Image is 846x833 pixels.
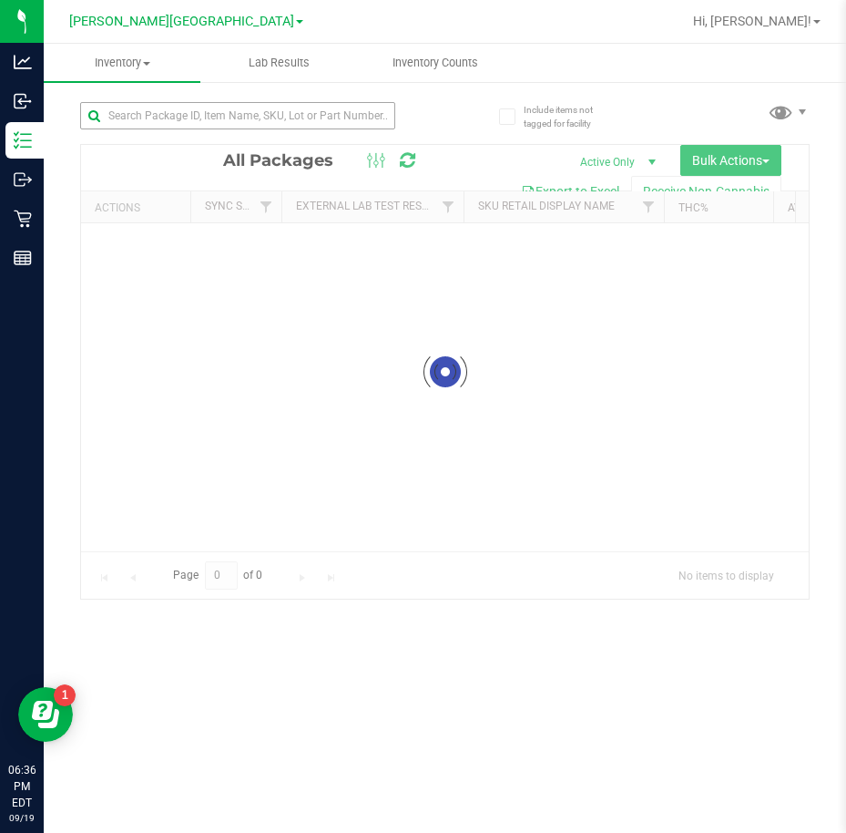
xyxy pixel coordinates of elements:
inline-svg: Analytics [14,53,32,71]
a: Inventory [44,44,200,82]
inline-svg: Reports [14,249,32,267]
inline-svg: Retail [14,210,32,228]
span: Inventory Counts [368,55,503,71]
inline-svg: Inbound [14,92,32,110]
iframe: Resource center unread badge [54,684,76,706]
a: Lab Results [200,44,357,82]
p: 09/19 [8,811,36,825]
inline-svg: Inventory [14,131,32,149]
span: Include items not tagged for facility [524,103,615,130]
span: [PERSON_NAME][GEOGRAPHIC_DATA] [69,14,294,29]
span: Inventory [44,55,200,71]
span: Lab Results [224,55,334,71]
input: Search Package ID, Item Name, SKU, Lot or Part Number... [80,102,395,129]
span: Hi, [PERSON_NAME]! [693,14,811,28]
iframe: Resource center [18,687,73,742]
p: 06:36 PM EDT [8,762,36,811]
inline-svg: Outbound [14,170,32,189]
a: Inventory Counts [357,44,514,82]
